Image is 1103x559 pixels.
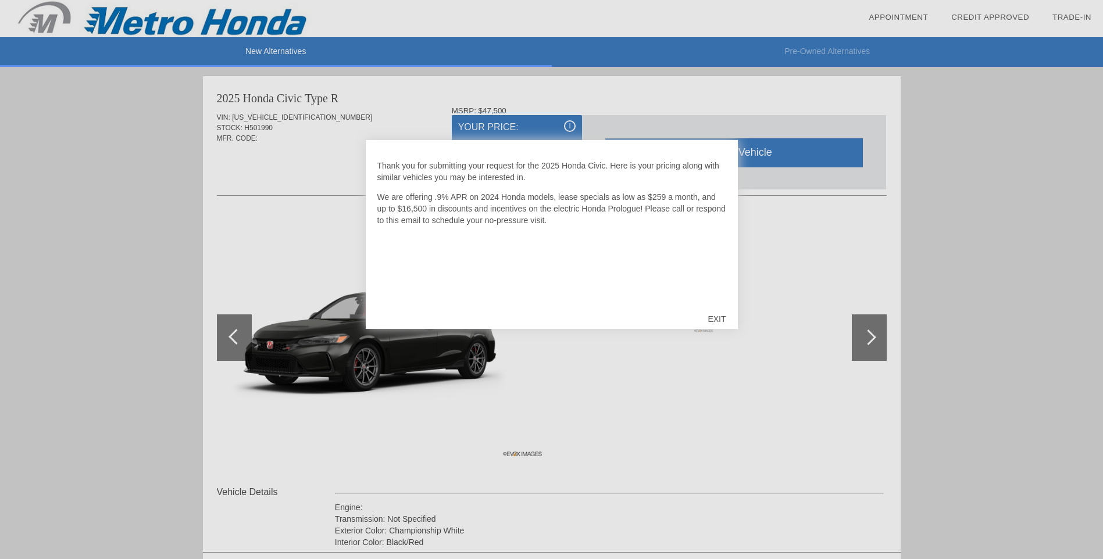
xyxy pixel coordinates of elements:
[377,160,726,183] p: Thank you for submitting your request for the 2025 Honda Civic. Here is your pricing along with s...
[869,13,928,21] a: Appointment
[1052,13,1091,21] a: Trade-In
[696,302,737,336] div: EXIT
[951,13,1029,21] a: Credit Approved
[377,191,726,226] p: We are offering .9% APR on 2024 Honda models, lease specials as low as $259 a month, and up to $1...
